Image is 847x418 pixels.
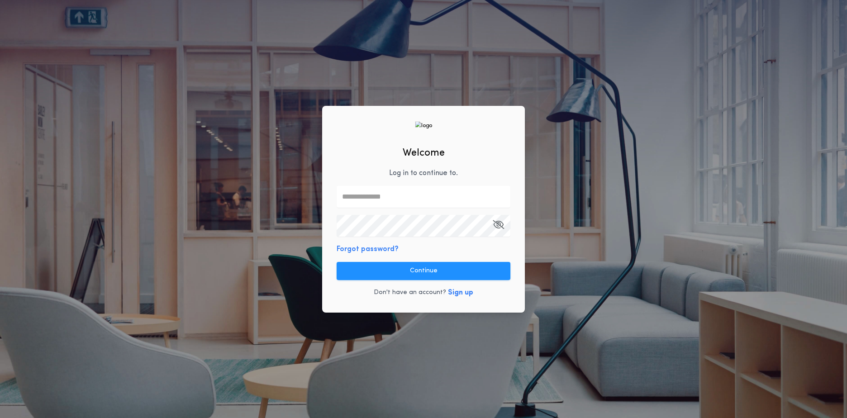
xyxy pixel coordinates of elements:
p: Log in to continue to . [389,168,458,179]
button: Sign up [448,287,473,298]
p: Don't have an account? [374,288,446,297]
h2: Welcome [403,146,445,161]
img: logo [415,121,432,130]
button: Continue [337,262,510,280]
button: Forgot password? [337,244,399,255]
